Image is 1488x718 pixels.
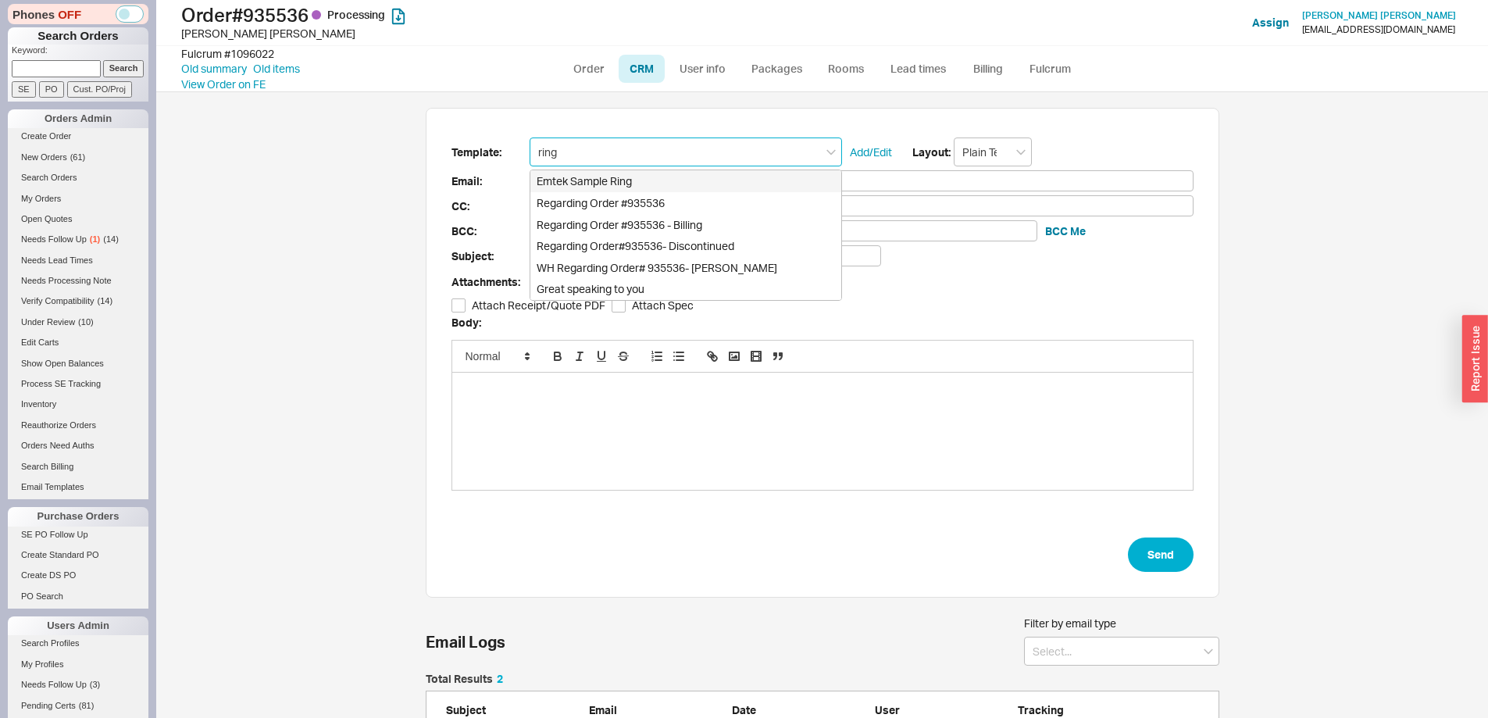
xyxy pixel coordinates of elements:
a: Create Order [8,128,148,145]
span: Attach Spec [632,298,694,313]
span: User [875,703,900,716]
span: ( 81 ) [79,701,95,710]
span: Pending Certs [21,701,76,710]
div: Emtek Sample Ring [530,170,841,192]
span: CC: [451,197,530,216]
a: Fulcrum [1019,55,1083,83]
button: BCC Me [1045,223,1086,239]
div: Regarding Order #935536 - Billing [530,214,841,236]
span: [PERSON_NAME] [PERSON_NAME] [1302,9,1456,21]
a: View Order on FE [181,77,266,91]
a: Process SE Tracking [8,376,148,392]
a: Create Standard PO [8,547,148,563]
span: 2 [497,672,503,685]
span: ( 1 ) [90,234,100,244]
span: Needs Follow Up [21,234,87,244]
span: ( 3 ) [90,680,100,689]
a: Show Open Balances [8,355,148,372]
a: User info [668,55,737,83]
h5: Total Results [426,673,503,684]
a: Pending Certs(81) [8,698,148,714]
span: Process SE Tracking [21,379,101,388]
a: Needs Processing Note [8,273,148,289]
span: Date [732,703,756,716]
span: Subject [446,703,486,716]
span: ( 61 ) [70,152,86,162]
input: Attach Receipt/Quote PDF [451,298,466,313]
span: New Orders [21,152,67,162]
a: Add/Edit [850,145,892,160]
a: SE PO Follow Up [8,527,148,543]
span: Needs Follow Up [21,680,87,689]
span: Layout: [912,145,951,160]
div: Orders Admin [8,109,148,128]
div: WH Regarding Order# 935536- [PERSON_NAME] [530,257,841,279]
span: Under Review [21,317,75,327]
div: Fulcrum # 1096022 [181,46,274,62]
p: Keyword: [12,45,148,60]
div: [PERSON_NAME] [PERSON_NAME] [181,26,748,41]
span: OFF [58,6,81,23]
a: CRM [619,55,665,83]
input: Select... [1024,637,1219,666]
span: Verify Compatibility [21,296,95,305]
span: ( 10 ) [78,317,94,327]
a: Search Profiles [8,635,148,652]
a: My Profiles [8,656,148,673]
input: PO [39,81,64,98]
div: [EMAIL_ADDRESS][DOMAIN_NAME] [1302,24,1455,35]
span: Body: [451,316,481,329]
input: Cust. PO/Proj [67,81,132,98]
a: Under Review(10) [8,314,148,330]
a: Edit Carts [8,334,148,351]
a: Needs Follow Up(3) [8,677,148,693]
a: Inventory [8,396,148,413]
span: Template: [451,143,530,163]
h1: Search Orders [8,27,148,45]
svg: close menu [826,149,836,155]
a: [PERSON_NAME] [PERSON_NAME] [1302,10,1456,21]
span: Tracking [1018,703,1064,716]
a: Old summary [181,61,247,77]
h3: Email Logs [426,634,505,650]
input: Search [103,60,145,77]
a: Verify Compatibility(14) [8,293,148,309]
button: Assign [1252,15,1289,30]
a: Reauthorize Orders [8,417,148,434]
input: Select Template [530,138,842,166]
span: Needs Processing Note [21,276,112,285]
a: Open Quotes [8,211,148,227]
a: Packages [740,55,814,83]
input: SE [12,81,36,98]
span: Send [1147,545,1174,564]
div: Users Admin [8,616,148,635]
span: Fi ​ lter by email type [1024,616,1116,630]
input: Select a layout [954,138,1032,166]
span: Processing [327,8,385,21]
span: ( 14 ) [98,296,113,305]
span: Email [589,703,617,716]
a: Needs Follow Up(1)(14) [8,231,148,248]
div: Regarding Order#935536- Discontinued [530,235,841,257]
a: Orders Need Auths [8,438,148,454]
svg: open menu [1204,648,1213,655]
span: Subject: [451,247,530,266]
a: New Orders(61) [8,149,148,166]
span: ( 14 ) [103,234,119,244]
span: Attach Receipt/Quote PDF [472,298,605,313]
a: Rooms [817,55,876,83]
a: Search Billing [8,459,148,475]
a: Email Templates [8,479,148,495]
a: Create DS PO [8,567,148,584]
a: Old items [253,61,300,77]
div: Regarding Order #935536 [530,192,841,214]
input: Attach Spec [612,298,626,313]
a: PO Search [8,588,148,605]
h1: Order # 935536 [181,4,748,26]
div: Purchase Orders [8,507,148,526]
a: My Orders [8,191,148,207]
a: Needs Lead Times [8,252,148,269]
span: BCC: [451,222,530,241]
span: Email: [451,172,530,191]
a: Billing [961,55,1015,83]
